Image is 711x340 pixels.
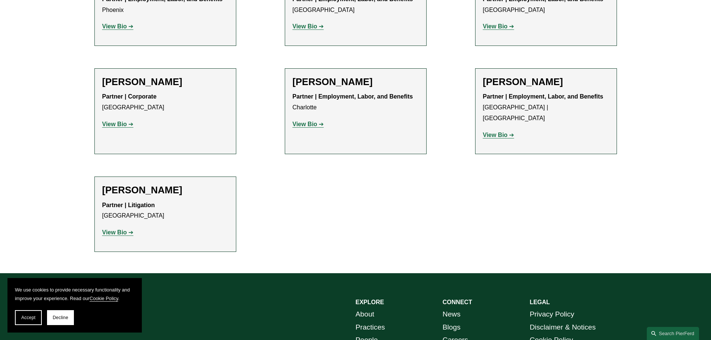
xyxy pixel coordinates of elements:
a: Search this site [647,327,699,340]
h2: [PERSON_NAME] [102,76,228,88]
a: View Bio [483,132,514,138]
a: Cookie Policy [90,296,118,301]
a: Disclaimer & Notices [530,321,596,334]
strong: View Bio [102,23,127,29]
p: [GEOGRAPHIC_DATA] [102,91,228,113]
h2: [PERSON_NAME] [483,76,609,88]
h2: [PERSON_NAME] [102,184,228,196]
strong: View Bio [293,121,317,127]
a: View Bio [102,121,134,127]
span: Accept [21,315,35,320]
p: [GEOGRAPHIC_DATA] | [GEOGRAPHIC_DATA] [483,91,609,124]
a: Privacy Policy [530,308,574,321]
a: View Bio [102,229,134,235]
strong: View Bio [102,121,127,127]
a: News [443,308,461,321]
a: View Bio [293,23,324,29]
strong: EXPLORE [356,299,384,305]
a: Blogs [443,321,461,334]
strong: View Bio [102,229,127,235]
strong: Partner | Corporate [102,93,157,100]
strong: Partner | Employment, Labor, and Benefits [293,93,413,100]
p: [GEOGRAPHIC_DATA] [102,200,228,222]
a: Practices [356,321,385,334]
section: Cookie banner [7,278,142,333]
button: Accept [15,310,42,325]
a: About [356,308,374,321]
button: Decline [47,310,74,325]
p: Charlotte [293,91,419,113]
a: View Bio [102,23,134,29]
strong: Partner | Litigation [102,202,155,208]
p: We use cookies to provide necessary functionality and improve your experience. Read our . [15,286,134,303]
a: View Bio [293,121,324,127]
strong: View Bio [293,23,317,29]
h2: [PERSON_NAME] [293,76,419,88]
strong: CONNECT [443,299,472,305]
span: Decline [53,315,68,320]
strong: View Bio [483,23,508,29]
a: View Bio [483,23,514,29]
strong: View Bio [483,132,508,138]
strong: Partner | Employment, Labor, and Benefits [483,93,604,100]
strong: LEGAL [530,299,550,305]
